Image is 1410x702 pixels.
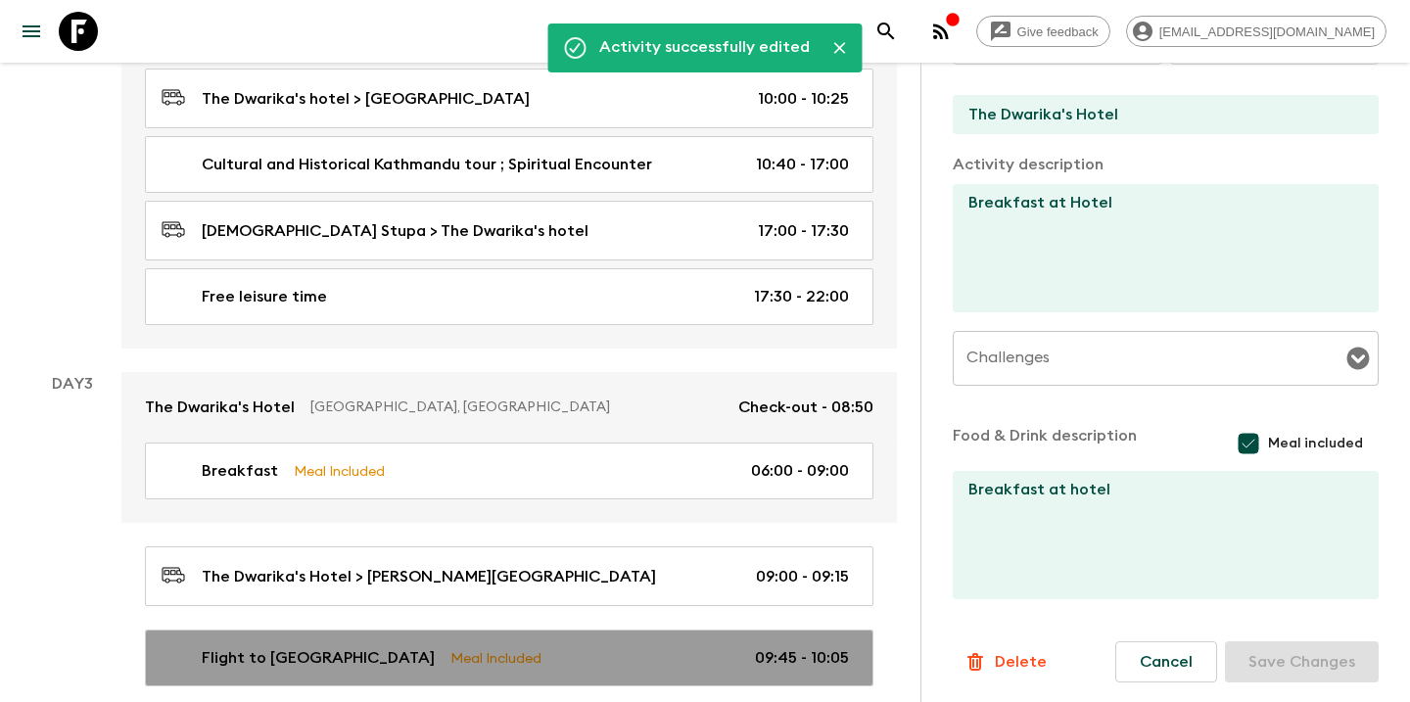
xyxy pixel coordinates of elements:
div: [EMAIL_ADDRESS][DOMAIN_NAME] [1126,16,1386,47]
a: Give feedback [976,16,1110,47]
p: [GEOGRAPHIC_DATA], [GEOGRAPHIC_DATA] [310,398,723,417]
p: 09:00 - 09:15 [756,565,849,588]
a: Free leisure time17:30 - 22:00 [145,268,873,325]
p: Free leisure time [202,285,327,308]
p: 09:45 - 10:05 [755,646,849,670]
p: [DEMOGRAPHIC_DATA] Stupa > The Dwarika's hotel [202,219,588,243]
a: The Dwarika's Hotel > [PERSON_NAME][GEOGRAPHIC_DATA]09:00 - 09:15 [145,546,873,606]
button: Close [825,33,855,63]
button: menu [12,12,51,51]
input: End Location (leave blank if same as Start) [953,95,1363,134]
p: 06:00 - 09:00 [751,459,849,483]
a: Cultural and Historical Kathmandu tour ; Spiritual Encounter10:40 - 17:00 [145,136,873,193]
button: Cancel [1115,641,1217,682]
span: Meal included [1268,434,1363,453]
button: Open [1344,345,1372,372]
p: The Dwarika's Hotel > [PERSON_NAME][GEOGRAPHIC_DATA] [202,565,656,588]
span: [EMAIL_ADDRESS][DOMAIN_NAME] [1149,24,1386,39]
p: 17:00 - 17:30 [758,219,849,243]
p: The Dwarika's hotel > [GEOGRAPHIC_DATA] [202,87,530,111]
a: The Dwarika's hotel > [GEOGRAPHIC_DATA]10:00 - 10:25 [145,69,873,128]
a: Flight to [GEOGRAPHIC_DATA]Meal Included09:45 - 10:05 [145,630,873,686]
p: Delete [995,650,1047,674]
p: Check-out - 08:50 [738,396,873,419]
p: Meal Included [294,460,385,482]
p: 10:00 - 10:25 [758,87,849,111]
span: Give feedback [1007,24,1109,39]
p: Day 3 [23,372,121,396]
a: [DEMOGRAPHIC_DATA] Stupa > The Dwarika's hotel17:00 - 17:30 [145,201,873,260]
div: Activity successfully edited [599,29,810,67]
p: Meal Included [450,647,541,669]
a: BreakfastMeal Included06:00 - 09:00 [145,443,873,499]
p: Flight to [GEOGRAPHIC_DATA] [202,646,435,670]
a: The Dwarika's Hotel[GEOGRAPHIC_DATA], [GEOGRAPHIC_DATA]Check-out - 08:50 [121,372,897,443]
p: 10:40 - 17:00 [756,153,849,176]
button: Delete [953,642,1057,681]
p: Breakfast [202,459,278,483]
p: Cultural and Historical Kathmandu tour ; Spiritual Encounter [202,153,652,176]
textarea: Breakfast at Hotel [953,184,1363,312]
button: search adventures [867,12,906,51]
p: The Dwarika's Hotel [145,396,295,419]
p: 17:30 - 22:00 [754,285,849,308]
p: Food & Drink description [953,424,1137,463]
p: Activity description [953,153,1379,176]
textarea: Breakfast at hotel [953,471,1363,599]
